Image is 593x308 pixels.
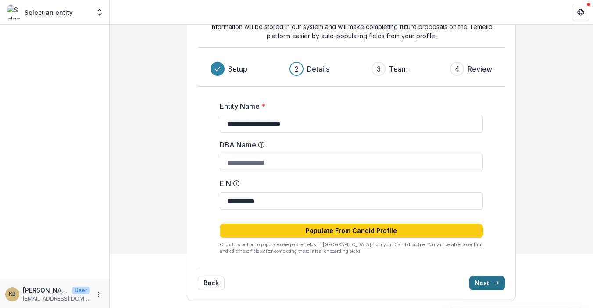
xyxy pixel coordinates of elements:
[93,4,106,21] button: Open entity switcher
[468,64,492,74] h3: Review
[220,101,478,111] label: Entity Name
[220,224,483,238] button: Populate From Candid Profile
[220,140,478,150] label: DBA Name
[211,62,492,76] div: Progress
[7,5,21,19] img: Select an entity
[220,241,483,254] p: Click this button to populate core profile fields in [GEOGRAPHIC_DATA] from your Candid profile. ...
[295,64,299,74] div: 2
[72,287,90,294] p: User
[9,291,16,297] div: Karen Blewitt
[23,295,90,303] p: [EMAIL_ADDRESS][DOMAIN_NAME]
[307,64,329,74] h3: Details
[198,13,505,40] p: Because this is your first time using Temelio, we are asking you to complete the following profil...
[228,64,247,74] h3: Setup
[389,64,408,74] h3: Team
[469,276,505,290] button: Next
[572,4,589,21] button: Get Help
[23,286,68,295] p: [PERSON_NAME]
[93,289,104,300] button: More
[377,64,381,74] div: 3
[455,64,460,74] div: 4
[220,178,478,189] label: EIN
[198,276,225,290] button: Back
[25,8,73,17] p: Select an entity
